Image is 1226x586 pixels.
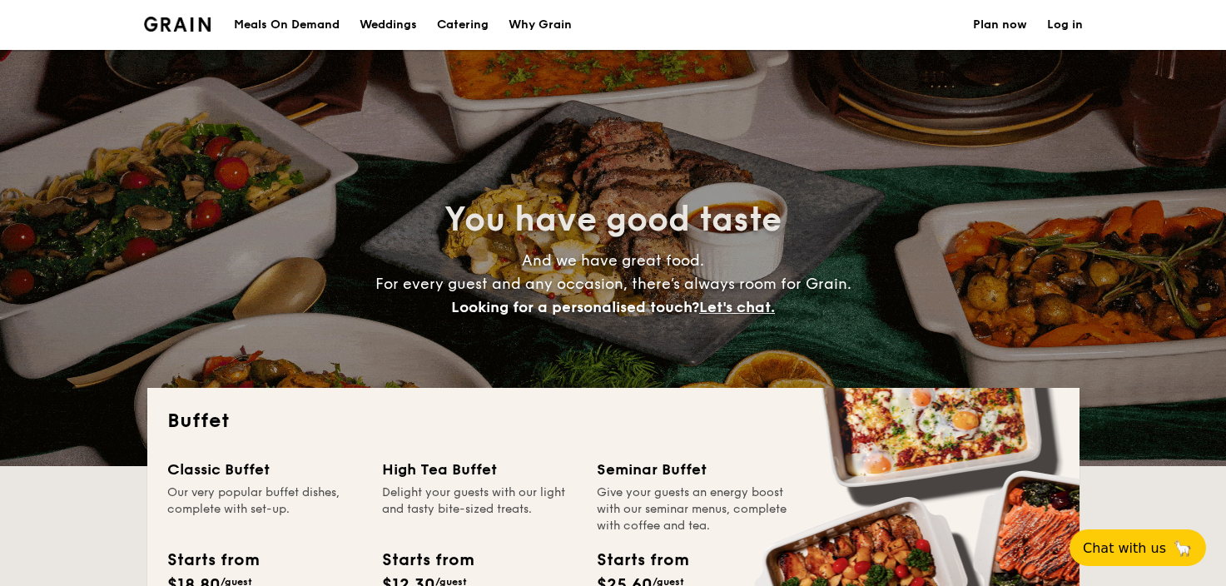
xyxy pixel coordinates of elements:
[167,458,362,481] div: Classic Buffet
[167,408,1060,435] h2: Buffet
[597,484,792,534] div: Give your guests an energy boost with our seminar menus, complete with coffee and tea.
[444,200,782,240] span: You have good taste
[382,548,473,573] div: Starts from
[382,458,577,481] div: High Tea Buffet
[144,17,211,32] a: Logotype
[597,458,792,481] div: Seminar Buffet
[597,548,687,573] div: Starts from
[699,298,775,316] span: Let's chat.
[167,548,258,573] div: Starts from
[167,484,362,534] div: Our very popular buffet dishes, complete with set-up.
[375,251,851,316] span: And we have great food. For every guest and any occasion, there’s always room for Grain.
[144,17,211,32] img: Grain
[451,298,699,316] span: Looking for a personalised touch?
[1083,540,1166,556] span: Chat with us
[1173,539,1193,558] span: 🦙
[1070,529,1206,566] button: Chat with us🦙
[382,484,577,534] div: Delight your guests with our light and tasty bite-sized treats.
